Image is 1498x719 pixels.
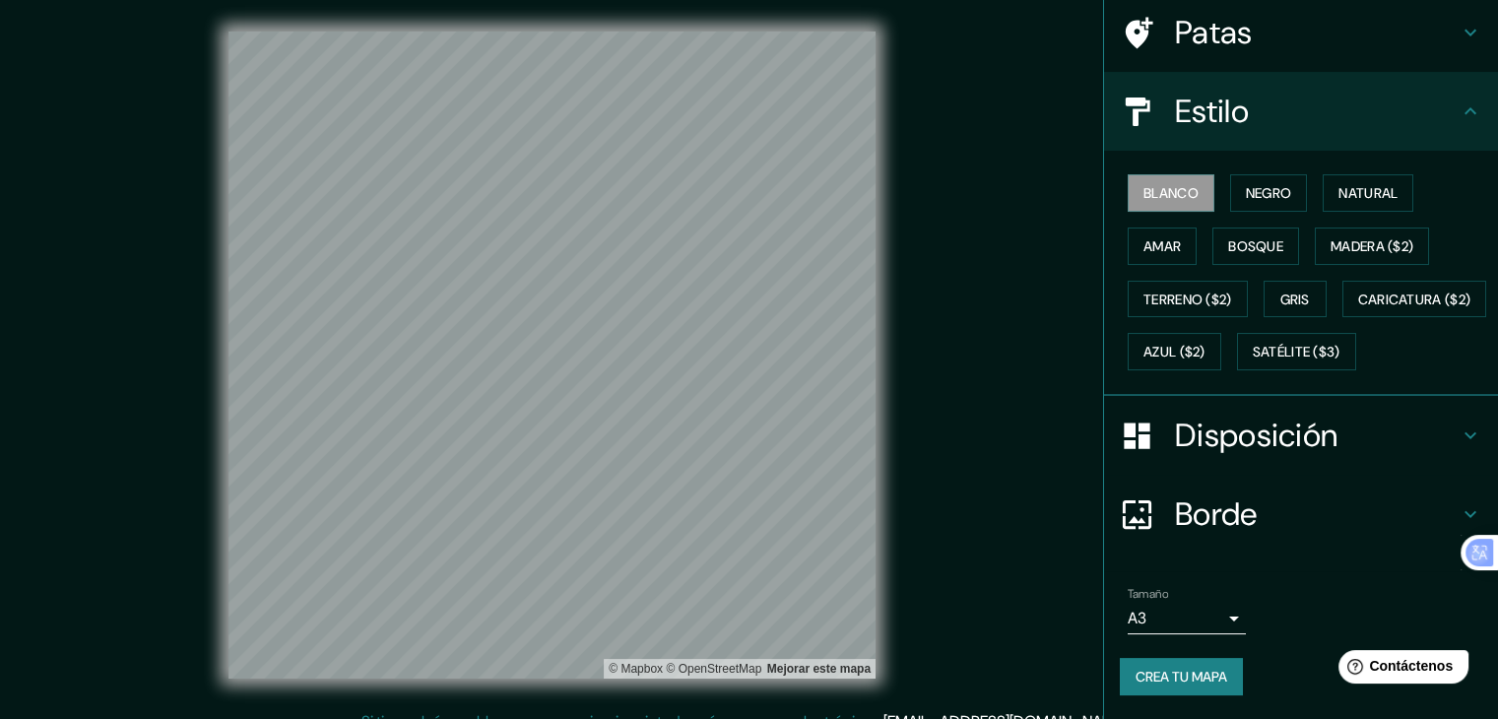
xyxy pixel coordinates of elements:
div: Disposición [1104,396,1498,475]
font: Terreno ($2) [1143,291,1232,308]
button: Madera ($2) [1315,228,1429,265]
button: Azul ($2) [1128,333,1221,370]
font: © OpenStreetMap [666,662,761,676]
font: Azul ($2) [1143,344,1205,361]
font: Disposición [1175,415,1337,456]
font: Blanco [1143,184,1199,202]
div: A3 [1128,603,1246,634]
button: Satélite ($3) [1237,333,1356,370]
button: Crea tu mapa [1120,658,1243,695]
button: Blanco [1128,174,1214,212]
a: Map feedback [767,662,871,676]
font: Natural [1338,184,1398,202]
font: Patas [1175,12,1253,53]
button: Caricatura ($2) [1342,281,1487,318]
font: Madera ($2) [1331,237,1413,255]
font: Satélite ($3) [1253,344,1340,361]
font: Mejorar este mapa [767,662,871,676]
button: Terreno ($2) [1128,281,1248,318]
button: Negro [1230,174,1308,212]
button: Amar [1128,228,1197,265]
font: Borde [1175,493,1258,535]
font: Gris [1280,291,1310,308]
font: Tamaño [1128,586,1168,602]
button: Gris [1264,281,1327,318]
div: Estilo [1104,72,1498,151]
font: Amar [1143,237,1181,255]
iframe: Lanzador de widgets de ayuda [1323,642,1476,697]
font: Bosque [1228,237,1283,255]
div: Borde [1104,475,1498,554]
font: Estilo [1175,91,1249,132]
button: Natural [1323,174,1413,212]
canvas: Mapa [228,32,876,679]
font: Caricatura ($2) [1358,291,1471,308]
font: © Mapbox [609,662,663,676]
a: Mapa de OpenStreet [666,662,761,676]
a: Mapbox [609,662,663,676]
font: Crea tu mapa [1136,668,1227,686]
font: A3 [1128,608,1146,628]
button: Bosque [1212,228,1299,265]
font: Negro [1246,184,1292,202]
